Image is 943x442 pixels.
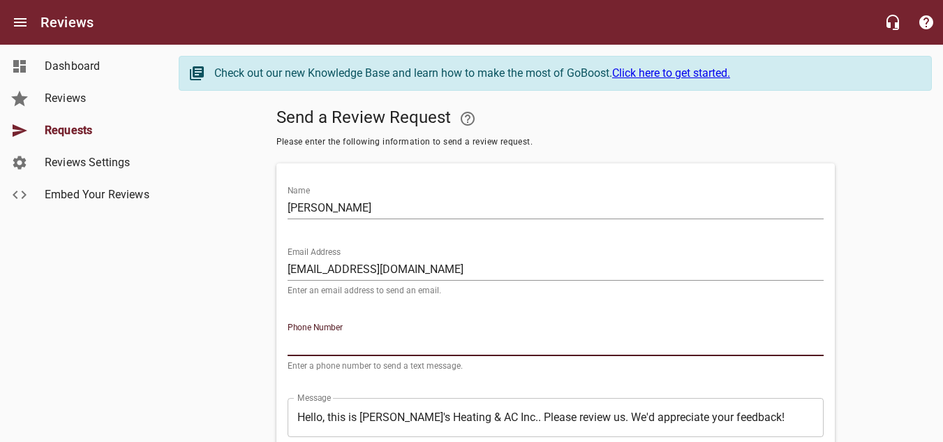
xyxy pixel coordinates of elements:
[3,6,37,39] button: Open drawer
[45,122,151,139] span: Requests
[45,90,151,107] span: Reviews
[276,135,835,149] span: Please enter the following information to send a review request.
[288,248,341,256] label: Email Address
[288,286,824,295] p: Enter an email address to send an email.
[876,6,909,39] button: Live Chat
[45,186,151,203] span: Embed Your Reviews
[288,362,824,370] p: Enter a phone number to send a text message.
[297,411,814,424] textarea: Hello, this is [PERSON_NAME]'s Heating & AC Inc.. Please review us. We'd appreciate your feedback!
[45,58,151,75] span: Dashboard
[214,65,917,82] div: Check out our new Knowledge Base and learn how to make the most of GoBoost.
[612,66,730,80] a: Click here to get started.
[276,102,835,135] h5: Send a Review Request
[40,11,94,34] h6: Reviews
[288,323,343,332] label: Phone Number
[909,6,943,39] button: Support Portal
[288,186,310,195] label: Name
[451,102,484,135] a: Your Google or Facebook account must be connected to "Send a Review Request"
[45,154,151,171] span: Reviews Settings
